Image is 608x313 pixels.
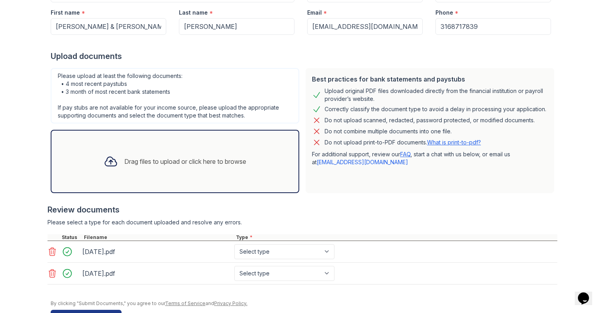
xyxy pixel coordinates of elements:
a: What is print-to-pdf? [427,139,481,146]
div: Type [234,234,557,241]
label: First name [51,9,80,17]
p: For additional support, review our , start a chat with us below, or email us at [312,150,548,166]
div: Status [60,234,82,241]
div: Upload original PDF files downloaded directly from the financial institution or payroll provider’... [325,87,548,103]
iframe: chat widget [575,281,600,305]
div: Please select a type for each document uploaded and resolve any errors. [47,218,557,226]
div: Drag files to upload or click here to browse [124,157,246,166]
a: Privacy Policy. [214,300,247,306]
div: Review documents [47,204,557,215]
div: Correctly classify the document type to avoid a delay in processing your application. [325,104,546,114]
label: Email [307,9,322,17]
div: Upload documents [51,51,557,62]
div: [DATE].pdf [82,267,231,280]
div: Filename [82,234,234,241]
div: Please upload at least the following documents: • 4 most recent paystubs • 3 month of most recent... [51,68,299,123]
a: [EMAIL_ADDRESS][DOMAIN_NAME] [317,159,408,165]
p: Do not upload print-to-PDF documents. [325,138,481,146]
div: Do not combine multiple documents into one file. [325,127,452,136]
div: By clicking "Submit Documents," you agree to our and [51,300,557,307]
div: Do not upload scanned, redacted, password protected, or modified documents. [325,116,535,125]
div: [DATE].pdf [82,245,231,258]
label: Last name [179,9,208,17]
label: Phone [435,9,453,17]
a: Terms of Service [165,300,205,306]
a: FAQ [400,151,410,157]
div: Best practices for bank statements and paystubs [312,74,548,84]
